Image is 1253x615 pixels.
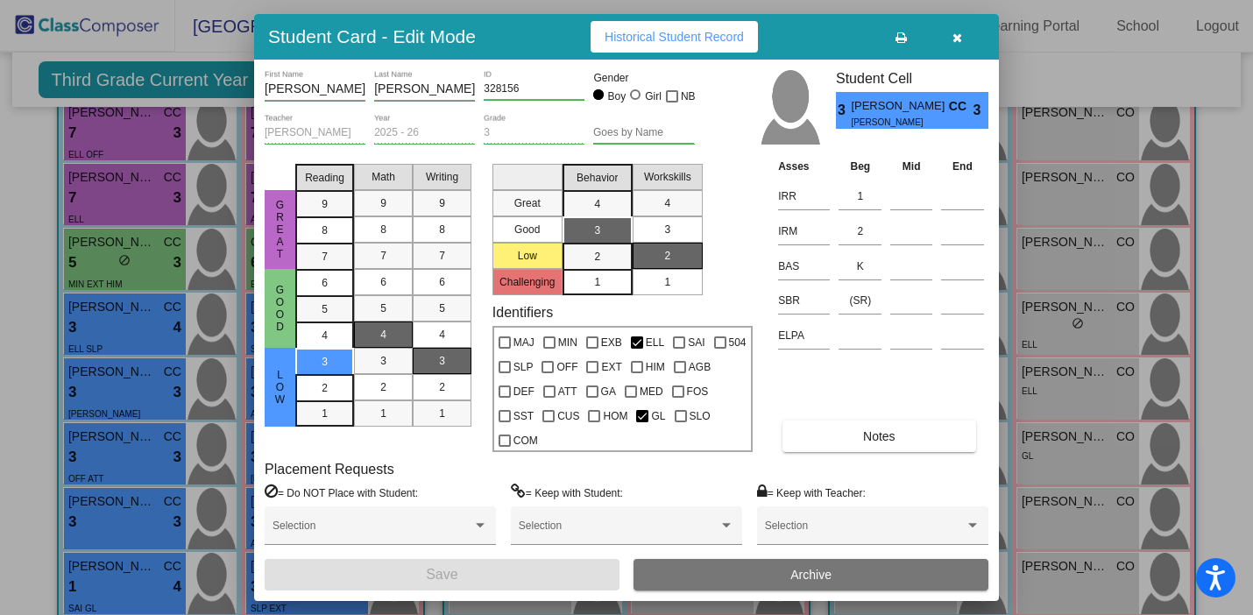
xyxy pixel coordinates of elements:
[646,357,665,378] span: HIM
[594,274,600,290] span: 1
[646,332,664,353] span: ELL
[836,70,988,87] h3: Student Cell
[778,183,830,209] input: assessment
[322,249,328,265] span: 7
[439,222,445,237] span: 8
[851,116,936,129] span: [PERSON_NAME]
[836,100,851,121] span: 3
[790,568,832,582] span: Archive
[322,406,328,421] span: 1
[729,332,747,353] span: 504
[322,275,328,291] span: 6
[593,127,694,139] input: goes by name
[439,195,445,211] span: 9
[380,300,386,316] span: 5
[265,559,619,590] button: Save
[782,421,975,452] button: Notes
[689,357,711,378] span: AGB
[778,322,830,349] input: assessment
[594,249,600,265] span: 2
[265,484,418,501] label: = Do NOT Place with Student:
[886,157,937,176] th: Mid
[372,169,395,185] span: Math
[591,21,758,53] button: Historical Student Record
[603,406,627,427] span: HOM
[757,484,866,501] label: = Keep with Teacher:
[937,157,988,176] th: End
[577,170,618,186] span: Behavior
[322,223,328,238] span: 8
[607,88,626,104] div: Boy
[558,381,577,402] span: ATT
[513,406,534,427] span: SST
[439,300,445,316] span: 5
[778,218,830,244] input: assessment
[484,127,584,139] input: grade
[380,406,386,421] span: 1
[664,222,670,237] span: 3
[605,30,744,44] span: Historical Student Record
[265,127,365,139] input: teacher
[439,379,445,395] span: 2
[834,157,886,176] th: Beg
[513,332,534,353] span: MAJ
[594,196,600,212] span: 4
[322,196,328,212] span: 9
[513,381,534,402] span: DEF
[664,274,670,290] span: 1
[557,406,579,427] span: CUS
[322,354,328,370] span: 3
[380,248,386,264] span: 7
[273,369,288,406] span: Low
[374,127,475,139] input: year
[593,70,694,86] mat-label: Gender
[778,253,830,279] input: assessment
[268,25,476,47] h3: Student Card - Edit Mode
[601,381,616,402] span: GA
[690,406,711,427] span: SLO
[380,327,386,343] span: 4
[594,223,600,238] span: 3
[558,332,577,353] span: MIN
[664,248,670,264] span: 2
[651,406,665,427] span: GL
[634,559,988,590] button: Archive
[484,83,584,95] input: Enter ID
[380,195,386,211] span: 9
[664,195,670,211] span: 4
[513,357,534,378] span: SLP
[322,328,328,343] span: 4
[322,380,328,396] span: 2
[511,484,623,501] label: = Keep with Student:
[380,379,386,395] span: 2
[640,381,663,402] span: MED
[439,327,445,343] span: 4
[513,430,538,451] span: COM
[644,169,691,185] span: Workskills
[601,357,621,378] span: EXT
[322,301,328,317] span: 5
[273,284,288,333] span: Good
[949,97,973,116] span: CC
[426,567,457,582] span: Save
[644,88,662,104] div: Girl
[305,170,344,186] span: Reading
[863,429,896,443] span: Notes
[426,169,458,185] span: Writing
[439,274,445,290] span: 6
[681,86,696,107] span: NB
[273,199,288,260] span: Great
[265,461,394,477] label: Placement Requests
[556,357,577,378] span: OFF
[688,332,704,353] span: SAI
[380,274,386,290] span: 6
[492,304,553,321] label: Identifiers
[851,97,948,116] span: [PERSON_NAME] [PERSON_NAME]
[439,353,445,369] span: 3
[687,381,709,402] span: FOS
[778,287,830,314] input: assessment
[601,332,622,353] span: EXB
[380,222,386,237] span: 8
[380,353,386,369] span: 3
[973,100,988,121] span: 3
